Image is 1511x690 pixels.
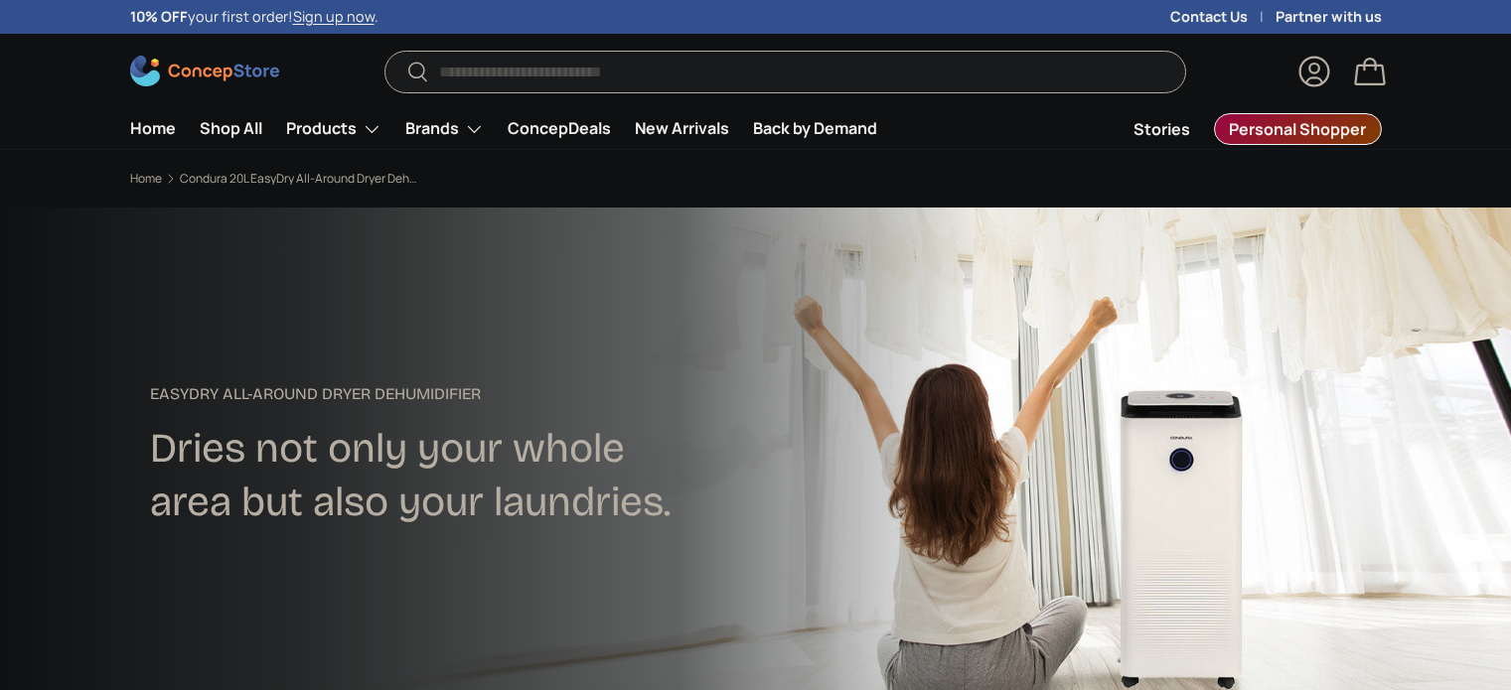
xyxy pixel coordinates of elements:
[130,6,378,28] p: your first order! .
[1086,109,1382,149] nav: Secondary
[405,109,484,149] a: Brands
[1214,113,1382,145] a: Personal Shopper
[293,7,375,26] a: Sign up now
[130,170,794,188] nav: Breadcrumbs
[130,56,279,86] img: ConcepStore
[286,109,381,149] a: Products
[1170,6,1276,28] a: Contact Us
[1276,6,1382,28] a: Partner with us
[150,422,913,528] h2: Dries not only your whole area but also your laundries.
[274,109,393,149] summary: Products
[130,109,877,149] nav: Primary
[508,109,611,148] a: ConcepDeals
[130,109,176,148] a: Home
[1133,110,1190,149] a: Stories
[393,109,496,149] summary: Brands
[150,382,913,406] p: EasyDry All-Around Dryer Dehumidifier
[130,173,162,185] a: Home
[1229,121,1366,137] span: Personal Shopper
[130,7,188,26] strong: 10% OFF
[200,109,262,148] a: Shop All
[180,173,418,185] a: Condura 20L EasyDry All-Around Dryer Dehumidifier
[753,109,877,148] a: Back by Demand
[635,109,729,148] a: New Arrivals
